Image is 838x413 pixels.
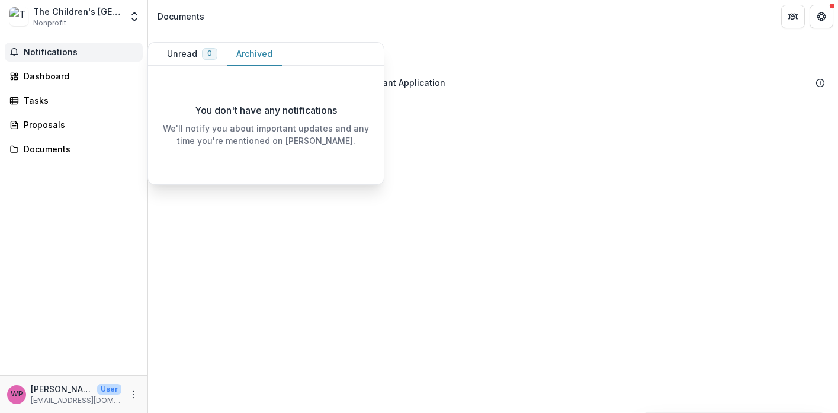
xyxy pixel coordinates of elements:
a: Proposals [5,115,143,135]
a: Documents [5,139,143,159]
p: We'll notify you about important updates and any time you're mentioned on [PERSON_NAME]. [158,122,374,147]
div: The Children's [GEOGRAPHIC_DATA] - 2025 - Grant Application [156,72,830,94]
button: Notifications [5,43,143,62]
button: Partners [781,5,805,28]
div: The Children's [GEOGRAPHIC_DATA] [33,5,121,18]
span: Nonprofit [33,18,66,28]
nav: breadcrumb [153,8,209,25]
div: Whitney Potvin [11,390,23,398]
button: More [126,388,140,402]
a: Tasks [5,91,143,110]
div: Dashboard [24,70,133,82]
p: [EMAIL_ADDRESS][DOMAIN_NAME] [31,395,121,406]
span: 0 [207,49,212,57]
div: Documents [158,10,204,23]
div: Tasks [24,94,133,107]
p: You don't have any notifications [195,103,337,117]
button: Open entity switcher [126,5,143,28]
a: Dashboard [5,66,143,86]
p: User [97,384,121,395]
p: [PERSON_NAME] [31,383,92,395]
button: Archived [227,43,282,66]
div: Documents [24,143,133,155]
img: The Children's Museum of Green Bay [9,7,28,26]
span: Notifications [24,47,138,57]
button: Get Help [810,5,833,28]
div: Proposals [24,119,133,131]
button: Unread [158,43,227,66]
